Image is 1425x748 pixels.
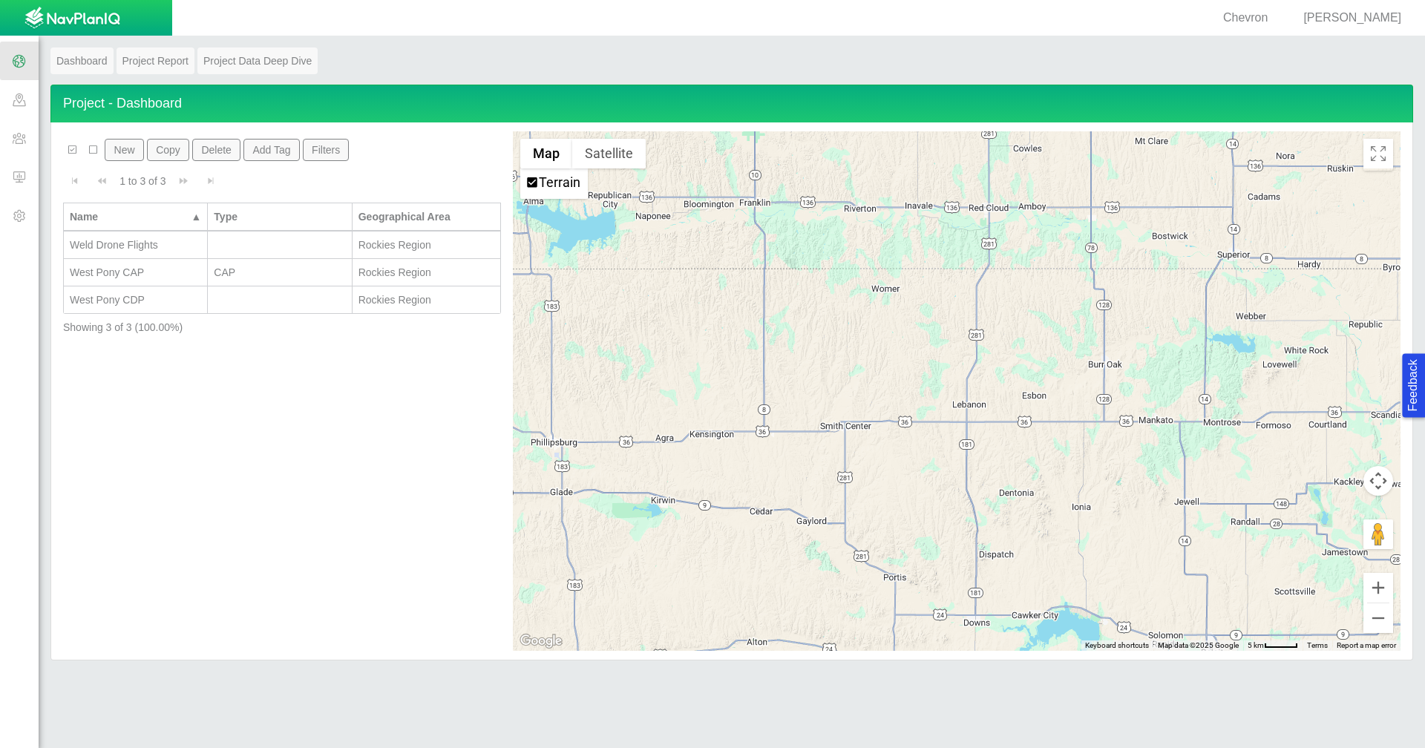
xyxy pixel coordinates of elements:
button: New [105,139,143,161]
span: Map data ©2025 Google [1158,641,1239,649]
div: Rockies Region [358,292,494,307]
div: 1 to 3 of 3 [114,174,171,194]
td: Weld Drone Flights [64,232,208,259]
a: Open this area in Google Maps (opens a new window) [517,631,566,651]
div: Geographical Area [358,209,494,224]
span: 5 km [1248,641,1264,649]
td: Rockies Region [353,232,501,259]
a: Project Data Deep Dive [197,47,318,74]
button: Map Scale: 5 km per 42 pixels [1243,640,1303,651]
button: Toggle Fullscreen in browser window [1363,139,1393,168]
button: Keyboard shortcuts [1085,640,1149,651]
button: Copy [147,139,189,161]
span: Showing 3 of 3 (100.00%) [63,321,183,333]
button: Zoom out [1363,603,1393,633]
span: [PERSON_NAME] [1303,11,1401,24]
span: Chevron [1223,11,1268,24]
img: UrbanGroupSolutionsTheme$USG_Images$logo.png [24,7,120,30]
button: Show satellite imagery [572,139,646,168]
button: Drag Pegman onto the map to open Street View [1363,519,1393,549]
span: ▲ [191,211,202,223]
td: West Pony CAP [64,259,208,286]
button: Zoom in [1363,573,1393,603]
button: Show street map [520,139,572,168]
th: Name [64,203,208,232]
img: Google [517,631,566,651]
li: Terrain [522,170,586,197]
td: CAP [208,259,352,286]
ul: Show street map [520,168,588,199]
div: Rockies Region [358,265,494,280]
div: Weld Drone Flights [70,237,201,252]
div: West Pony CAP [70,265,201,280]
div: Name [70,209,188,224]
div: West Pony CDP [70,292,201,307]
div: [PERSON_NAME] [1285,10,1407,27]
div: Pagination [63,167,501,195]
div: CAP [214,265,345,280]
a: Report a map error [1337,641,1396,649]
button: Map camera controls [1363,466,1393,496]
h4: Project - Dashboard [50,85,1413,122]
th: Geographical Area [353,203,501,232]
td: West Pony CDP [64,286,208,314]
button: Feedback [1402,353,1425,417]
label: Terrain [539,174,580,190]
button: Add Tag [243,139,300,161]
td: Rockies Region [353,286,501,314]
a: Dashboard [50,47,114,74]
button: Filters [303,139,350,161]
div: Type [214,209,345,224]
button: Delete [192,139,240,161]
th: Type [208,203,352,232]
a: Terms (opens in new tab) [1307,641,1328,649]
div: Rockies Region [358,237,494,252]
a: Project Report [117,47,194,74]
td: Rockies Region [353,259,501,286]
